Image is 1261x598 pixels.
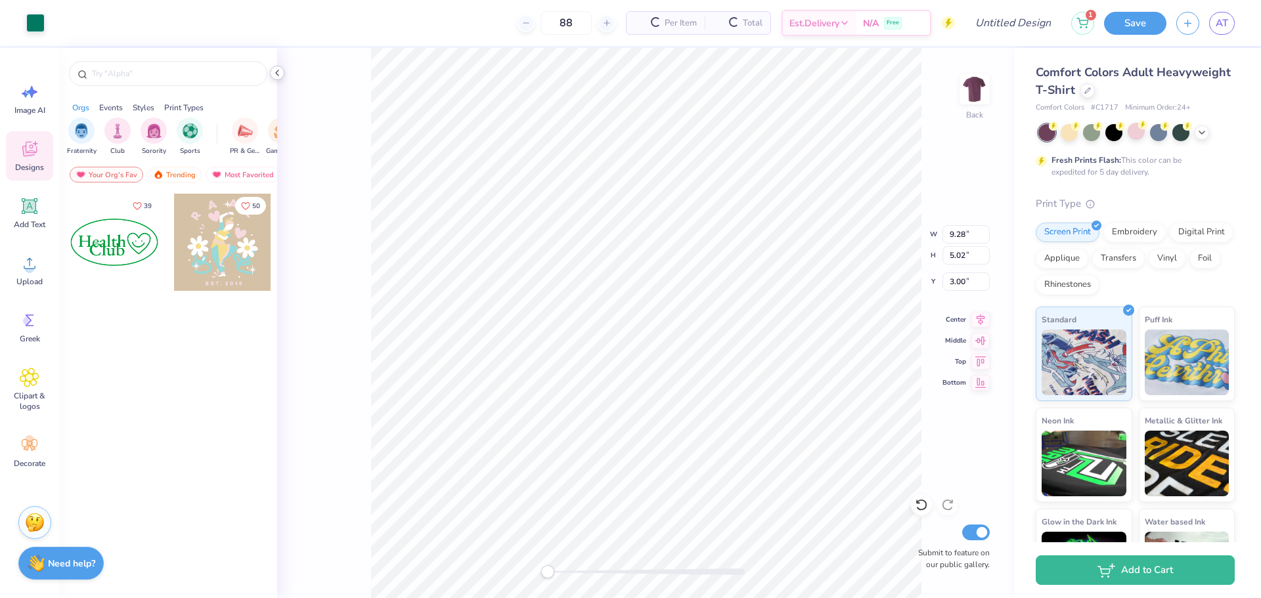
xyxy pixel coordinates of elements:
span: AT [1216,16,1228,31]
span: Sorority [142,146,166,156]
div: filter for Game Day [266,117,296,156]
button: filter button [230,117,260,156]
span: Center [942,314,966,325]
div: Applique [1036,249,1088,268]
button: filter button [141,117,167,156]
span: Top [942,356,966,367]
span: # C1717 [1091,102,1118,114]
span: Neon Ink [1042,414,1074,427]
span: Club [110,146,125,156]
button: filter button [67,117,97,156]
img: most_fav.gif [211,170,222,179]
span: Image AI [14,105,45,116]
button: filter button [104,117,131,156]
a: AT [1209,12,1235,35]
span: Designs [15,162,44,173]
div: Vinyl [1149,249,1185,268]
span: Sports [180,146,200,156]
span: Decorate [14,458,45,469]
img: Standard [1042,330,1126,395]
span: Minimum Order: 24 + [1125,102,1191,114]
div: Print Types [164,102,204,114]
span: Clipart & logos [8,391,51,412]
div: Rhinestones [1036,275,1099,295]
span: Game Day [266,146,296,156]
button: Save [1104,12,1166,35]
div: Foil [1189,249,1220,268]
img: Fraternity Image [74,123,89,139]
span: 39 [144,203,152,209]
span: Total [743,16,763,30]
div: Screen Print [1036,223,1099,242]
img: Water based Ink [1145,532,1229,597]
img: PR & General Image [238,123,253,139]
div: filter for Fraternity [67,117,97,156]
img: Glow in the Dark Ink [1042,532,1126,597]
strong: Need help? [48,557,95,570]
span: Per Item [665,16,697,30]
img: Sports Image [183,123,198,139]
div: Your Org's Fav [70,167,143,182]
img: Puff Ink [1145,330,1229,395]
div: Most Favorited [206,167,280,182]
span: PR & General [230,146,260,156]
img: Game Day Image [274,123,289,139]
div: Events [99,102,123,114]
button: Add to Cart [1036,555,1235,585]
strong: Fresh Prints Flash: [1051,155,1121,165]
span: 50 [252,203,260,209]
div: filter for Club [104,117,131,156]
span: Comfort Colors Adult Heavyweight T-Shirt [1036,64,1231,98]
input: Untitled Design [965,10,1061,36]
img: Neon Ink [1042,431,1126,496]
div: Trending [147,167,202,182]
input: – – [541,11,592,35]
div: Print Type [1036,196,1235,211]
span: Water based Ink [1145,515,1205,528]
div: filter for Sports [177,117,203,156]
span: Comfort Colors [1036,102,1084,114]
span: Standard [1042,312,1076,326]
span: Add Text [14,219,45,230]
span: Puff Ink [1145,312,1172,326]
img: trending.gif [153,170,164,179]
span: Fraternity [67,146,97,156]
img: Metallic & Glitter Ink [1145,431,1229,496]
img: Sorority Image [146,123,162,139]
span: 1 [1086,10,1096,20]
button: 1 [1071,12,1094,35]
img: Club Image [110,123,125,139]
span: Greek [20,333,40,344]
button: Like [127,197,158,215]
div: Digital Print [1170,223,1233,242]
span: Upload [16,276,43,287]
label: Submit to feature on our public gallery. [911,547,990,570]
span: Glow in the Dark Ink [1042,515,1117,528]
div: Transfers [1092,249,1145,268]
span: N/A [863,16,879,30]
span: Est. Delivery [789,16,839,30]
span: Bottom [942,377,966,388]
div: Back [966,109,983,121]
div: This color can be expedited for 5 day delivery. [1051,154,1213,178]
div: Orgs [72,102,89,114]
span: Free [887,18,899,28]
div: filter for PR & General [230,117,260,156]
button: filter button [177,117,203,156]
img: Back [962,76,988,102]
img: most_fav.gif [76,170,86,179]
div: Styles [133,102,154,114]
input: Try "Alpha" [91,67,259,80]
button: Like [235,197,266,215]
span: Middle [942,335,966,346]
span: Metallic & Glitter Ink [1145,414,1222,427]
div: Embroidery [1103,223,1166,242]
button: filter button [266,117,296,156]
div: filter for Sorority [141,117,167,156]
div: Accessibility label [541,565,554,578]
